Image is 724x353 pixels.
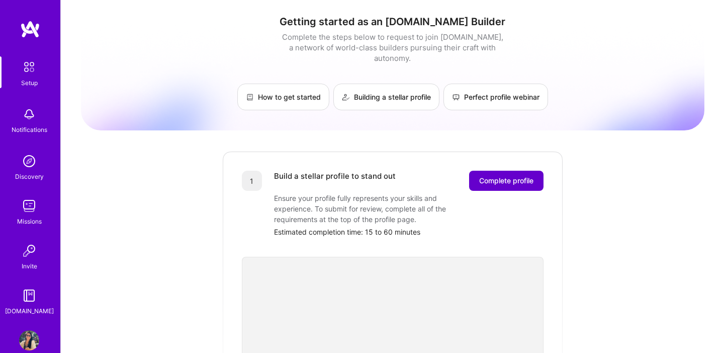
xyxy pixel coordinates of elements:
img: guide book [19,286,39,306]
div: Ensure your profile fully represents your skills and experience. To submit for review, complete a... [274,193,475,225]
a: User Avatar [17,330,42,350]
a: How to get started [237,84,329,110]
img: teamwork [19,196,39,216]
img: discovery [19,151,39,171]
div: Setup [21,78,38,88]
a: Building a stellar profile [333,84,439,110]
span: Complete profile [479,176,533,186]
div: Estimated completion time: 15 to 60 minutes [274,227,544,237]
img: Building a stellar profile [342,93,350,101]
img: How to get started [246,93,254,101]
img: setup [19,56,40,78]
img: bell [19,104,39,124]
img: Invite [19,241,39,261]
div: Discovery [15,171,44,182]
h1: Getting started as an [DOMAIN_NAME] Builder [81,16,704,28]
button: Complete profile [469,171,544,191]
img: logo [20,20,40,38]
div: Missions [17,216,42,227]
div: Notifications [12,124,47,135]
div: 1 [242,171,262,191]
img: User Avatar [19,330,39,350]
div: Build a stellar profile to stand out [274,171,396,191]
a: Perfect profile webinar [443,84,548,110]
img: Perfect profile webinar [452,93,460,101]
div: Invite [22,261,37,271]
div: Complete the steps below to request to join [DOMAIN_NAME], a network of world-class builders purs... [280,32,506,63]
div: [DOMAIN_NAME] [5,306,54,316]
